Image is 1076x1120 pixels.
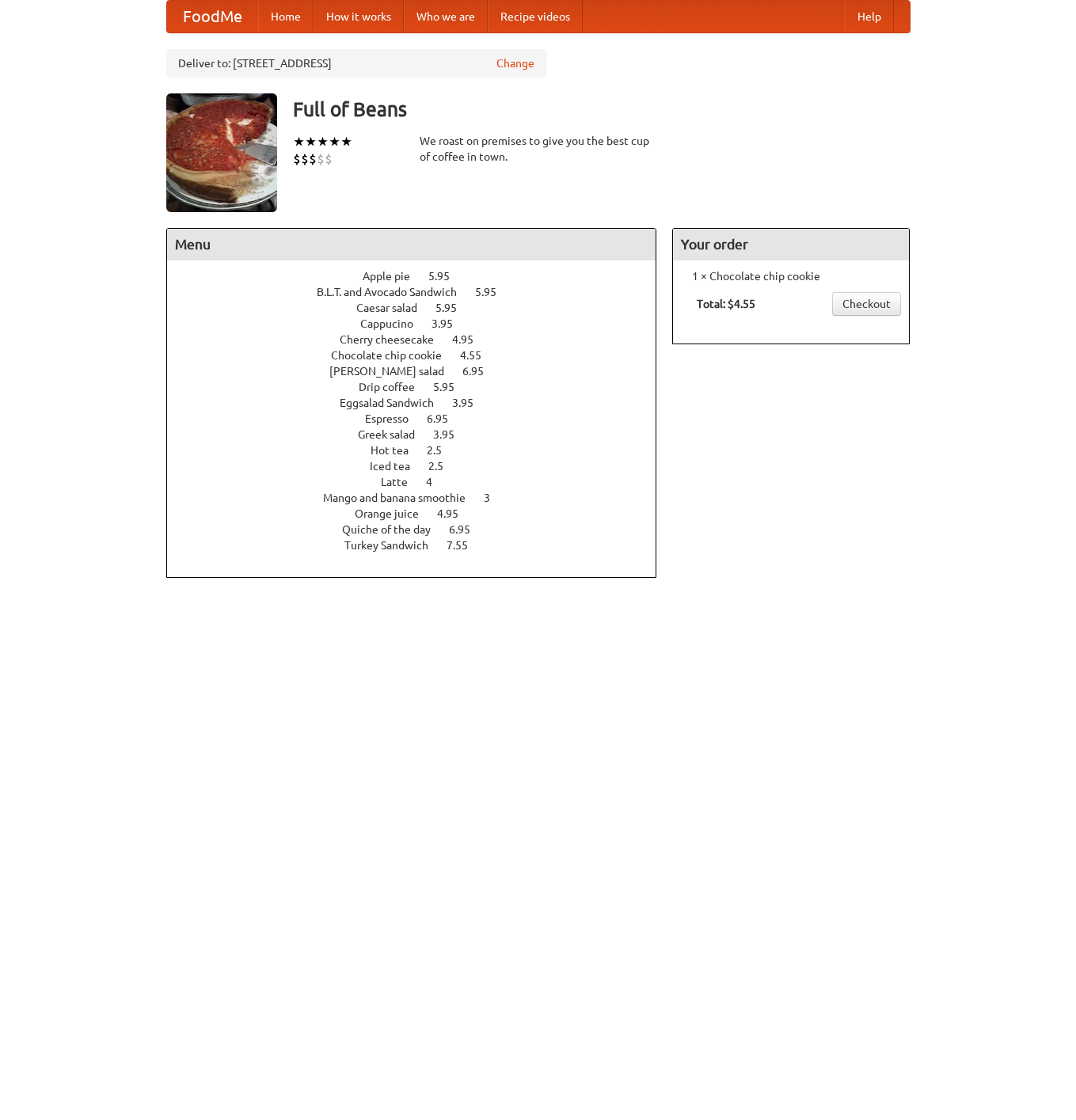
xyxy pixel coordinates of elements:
[258,1,314,32] a: Home
[365,412,477,425] a: Espresso 6.95
[331,349,511,362] a: Chocolate chip cookie 4.55
[331,349,458,362] span: Chocolate chip cookie
[359,381,431,393] span: Drip coffee
[363,270,479,283] a: Apple pie 5.95
[329,365,460,378] span: [PERSON_NAME] salad
[449,523,486,536] span: 6.95
[427,412,464,425] span: 6.95
[832,292,901,316] a: Checkout
[340,333,503,346] a: Cherry cheesecake 4.95
[360,317,482,330] a: Cappucino 3.95
[340,133,352,150] li: ★
[697,298,755,310] b: Total: $4.55
[496,55,534,71] a: Change
[340,333,450,346] span: Cherry cheesecake
[340,397,503,409] a: Eggsalad Sandwich 3.95
[370,460,473,473] a: Iced tea 2.5
[371,444,471,457] a: Hot tea 2.5
[344,539,497,552] a: Turkey Sandwich 7.55
[475,286,512,298] span: 5.95
[437,507,474,520] span: 4.95
[317,133,329,150] li: ★
[293,133,305,150] li: ★
[301,150,309,168] li: $
[428,460,459,473] span: 2.5
[363,270,426,283] span: Apple pie
[329,365,513,378] a: [PERSON_NAME] salad 6.95
[293,93,911,125] h3: Full of Beans
[381,476,424,488] span: Latte
[293,150,301,168] li: $
[167,1,258,32] a: FoodMe
[355,507,435,520] span: Orange juice
[359,381,484,393] a: Drip coffee 5.95
[356,302,486,314] a: Caesar salad 5.95
[488,1,583,32] a: Recipe videos
[358,428,431,441] span: Greek salad
[344,539,444,552] span: Turkey Sandwich
[432,317,469,330] span: 3.95
[452,397,489,409] span: 3.95
[462,365,500,378] span: 6.95
[323,492,519,504] a: Mango and banana smoothie 3
[447,539,484,552] span: 7.55
[452,333,489,346] span: 4.95
[309,150,317,168] li: $
[340,397,450,409] span: Eggsalad Sandwich
[371,444,424,457] span: Hot tea
[426,476,448,488] span: 4
[404,1,488,32] a: Who we are
[314,1,404,32] a: How it works
[673,229,909,260] h4: Your order
[356,302,433,314] span: Caesar salad
[317,150,325,168] li: $
[428,270,466,283] span: 5.95
[355,507,488,520] a: Orange juice 4.95
[460,349,497,362] span: 4.55
[305,133,317,150] li: ★
[420,133,657,165] div: We roast on premises to give you the best cup of coffee in town.
[342,523,447,536] span: Quiche of the day
[370,460,426,473] span: Iced tea
[681,268,901,284] li: 1 × Chocolate chip cookie
[427,444,458,457] span: 2.5
[166,93,277,212] img: angular.jpg
[433,381,470,393] span: 5.95
[317,286,526,298] a: B.L.T. and Avocado Sandwich 5.95
[166,49,546,78] div: Deliver to: [STREET_ADDRESS]
[360,317,429,330] span: Cappucino
[484,492,506,504] span: 3
[167,229,656,260] h4: Menu
[845,1,894,32] a: Help
[433,428,470,441] span: 3.95
[329,133,340,150] li: ★
[365,412,424,425] span: Espresso
[381,476,462,488] a: Latte 4
[358,428,484,441] a: Greek salad 3.95
[342,523,500,536] a: Quiche of the day 6.95
[325,150,333,168] li: $
[317,286,473,298] span: B.L.T. and Avocado Sandwich
[323,492,481,504] span: Mango and banana smoothie
[435,302,473,314] span: 5.95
